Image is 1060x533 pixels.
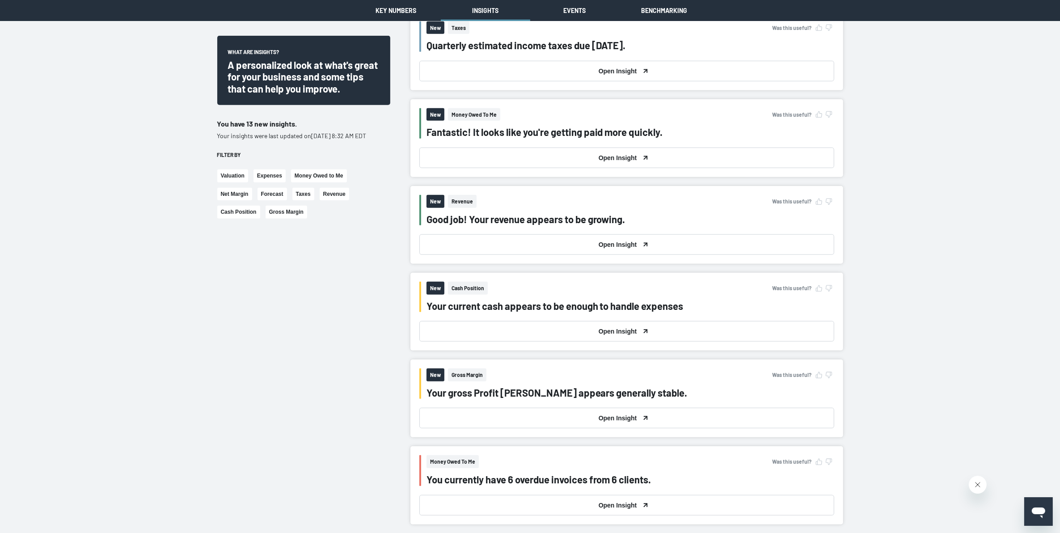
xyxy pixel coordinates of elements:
[266,206,307,219] button: Gross Margin
[427,126,663,138] button: Fantastic! It looks like you're getting paid more quickly.
[427,368,444,381] span: New
[217,169,248,182] button: Valuation
[427,474,651,485] button: You currently have 6 overdue invoices from 6 clients.
[427,195,444,208] span: New
[772,372,811,378] span: Was this useful?
[217,151,390,159] div: Filter by
[217,131,390,140] p: Your insights were last updated on [DATE] 8:32 AM EDT
[772,25,811,31] span: Was this useful?
[448,108,500,121] span: Money Owed To Me
[320,188,349,201] button: Revenue
[5,6,64,13] span: Hi. Need any help?
[427,387,688,398] button: Your gross Profit [PERSON_NAME] appears generally stable.
[427,455,479,468] span: Money Owed To Me
[291,169,347,182] button: Money Owed to Me
[448,195,477,208] span: Revenue
[228,59,380,94] div: A personalized look at what's great for your business and some tips that can help you improve.
[217,119,297,128] span: You have 13 new insights.
[772,198,811,204] span: Was this useful?
[427,213,625,225] button: Good job! Your revenue appears to be growing.
[427,39,626,51] button: Quarterly estimated income taxes due [DATE].
[448,282,488,295] span: Cash Position
[427,108,444,121] span: New
[292,188,314,201] button: Taxes
[427,300,684,312] button: Your current cash appears to be enough to handle expenses
[427,21,444,34] span: New
[419,148,834,168] button: Open Insight
[228,48,279,59] span: What are insights?
[1024,497,1053,526] iframe: Button to launch messaging window
[448,21,469,34] span: Taxes
[448,368,486,381] span: Gross Margin
[258,188,287,201] button: Forecast
[419,408,834,428] button: Open Insight
[217,206,260,219] button: Cash Position
[253,169,286,182] button: Expenses
[419,495,834,516] button: Open Insight
[772,458,811,465] span: Was this useful?
[772,111,811,118] span: Was this useful?
[217,188,252,201] button: Net Margin
[419,234,834,255] button: Open Insight
[427,282,444,295] span: New
[419,321,834,342] button: Open Insight
[419,61,834,81] button: Open Insight
[969,476,987,494] iframe: Close message
[772,285,811,291] span: Was this useful?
